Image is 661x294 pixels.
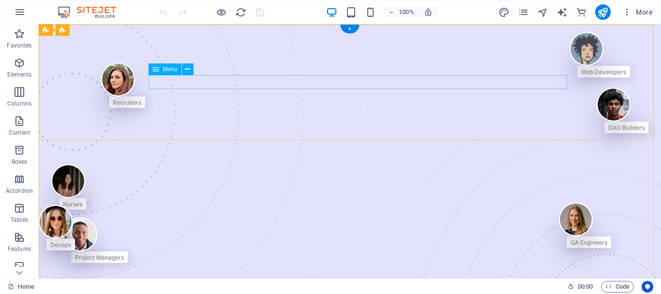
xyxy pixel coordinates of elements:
h6: 100% [399,6,414,18]
button: Code [601,281,634,293]
i: Design (Ctrl+Alt+Y) [498,7,510,18]
button: text_generator [556,6,568,18]
span: : [585,283,586,290]
button: More [618,4,657,20]
p: Favorites [7,42,31,49]
p: Columns [7,100,31,108]
span: Code [605,281,630,293]
i: Pages (Ctrl+Alt+S) [518,7,529,18]
div: + [340,25,359,33]
button: Usercentrics [642,281,653,293]
a: Click to cancel selection. Double-click to open Pages [8,281,34,293]
p: Accordion [6,187,33,195]
button: commerce [576,6,587,18]
h6: Session time [568,281,593,293]
button: design [498,6,510,18]
p: Features [8,245,31,253]
img: Editor Logo [56,6,128,18]
span: 00 00 [578,281,593,293]
button: Click here to leave preview mode and continue editing [215,6,227,18]
span: Menu [163,66,178,72]
i: Reload page [235,7,246,18]
p: Content [9,129,30,137]
i: Commerce [576,7,587,18]
button: publish [595,4,611,20]
i: Publish [597,7,608,18]
p: Elements [7,71,32,78]
button: navigator [537,6,549,18]
span: More [622,7,653,17]
button: 100% [384,6,419,18]
i: On resize automatically adjust zoom level to fit chosen device. [424,8,433,16]
p: Boxes [12,158,28,166]
i: AI Writer [556,7,568,18]
p: Tables [11,216,28,224]
button: pages [518,6,529,18]
i: Navigator [537,7,548,18]
button: reload [235,6,246,18]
